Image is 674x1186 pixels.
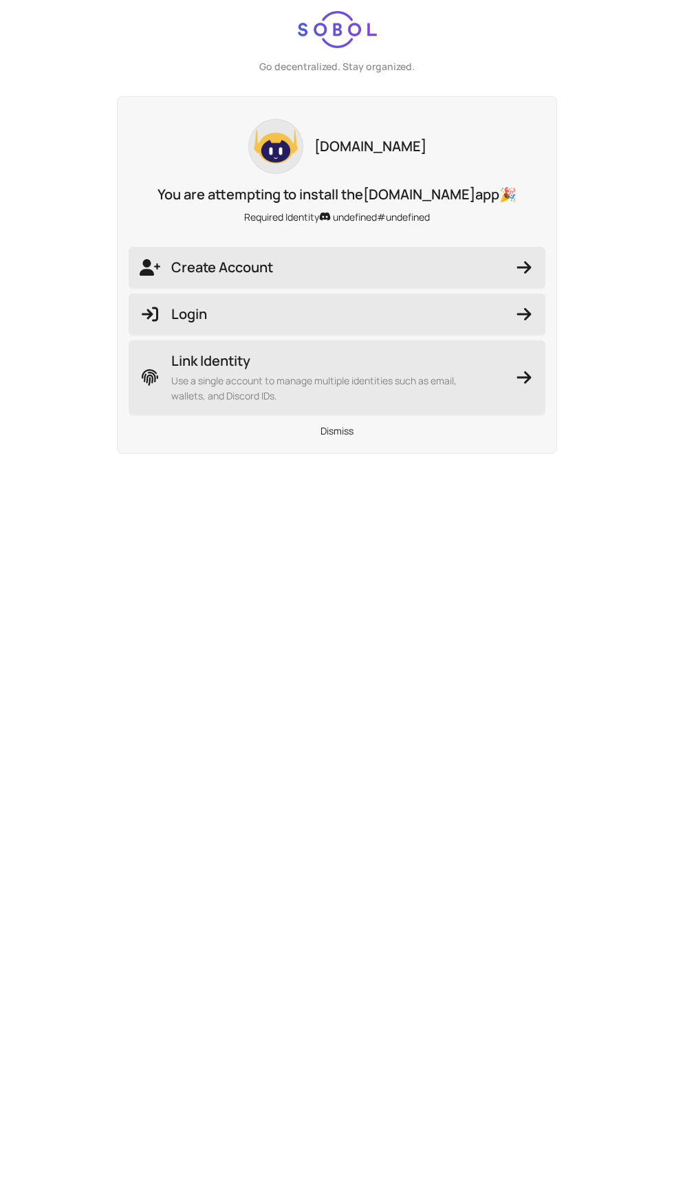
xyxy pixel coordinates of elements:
[129,294,545,335] button: Login
[249,120,303,173] img: collabland.png
[140,305,534,324] span: Login
[129,185,545,204] p: You are attempting to install the [DOMAIN_NAME] app
[259,59,415,74] div: Go decentralized. Stay organized.
[499,185,517,204] span: hooray
[320,424,354,439] span: Dismiss
[129,340,545,415] button: Link IdentityUse a single account to manage multiple identities such as email, wallets, and Disco...
[129,247,545,288] button: Create Account
[171,351,486,371] span: Link Identity
[140,258,534,277] span: Create Account
[129,210,545,225] p: Required Identity undefined#undefined
[314,137,426,156] p: [DOMAIN_NAME]
[171,373,486,404] span: Use a single account to manage multiple identities such as email, wallets, and Discord IDs.
[129,420,545,442] button: Dismiss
